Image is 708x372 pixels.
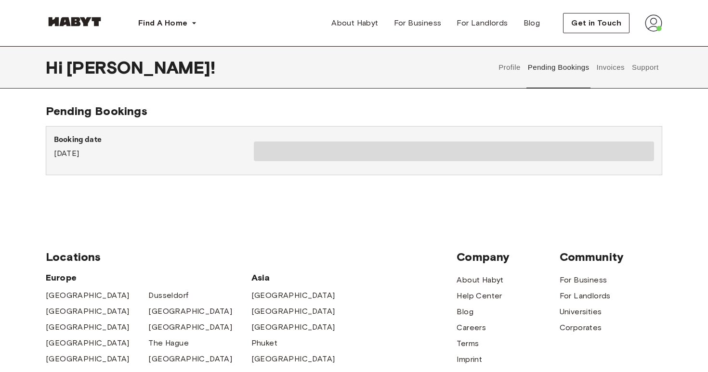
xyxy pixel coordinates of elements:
span: Company [457,250,559,264]
a: For Landlords [560,290,611,302]
span: Community [560,250,662,264]
span: For Business [394,17,442,29]
a: Dusseldorf [148,290,188,301]
a: For Business [560,274,607,286]
a: For Landlords [449,13,515,33]
img: Habyt [46,17,104,26]
a: [GEOGRAPHIC_DATA] [46,321,130,333]
button: Support [630,46,660,89]
a: [GEOGRAPHIC_DATA] [46,337,130,349]
a: Imprint [457,354,482,365]
a: [GEOGRAPHIC_DATA] [148,353,232,365]
a: Blog [457,306,473,318]
span: Blog [524,17,540,29]
a: [GEOGRAPHIC_DATA] [251,321,335,333]
span: Pending Bookings [46,104,147,118]
a: Phuket [251,337,277,349]
span: Asia [251,272,354,283]
a: [GEOGRAPHIC_DATA] [251,306,335,317]
a: Help Center [457,290,502,302]
span: Europe [46,272,251,283]
span: [PERSON_NAME] ! [66,57,215,77]
a: [GEOGRAPHIC_DATA] [46,306,130,317]
a: Careers [457,322,486,334]
img: avatar [645,14,662,32]
a: Corporates [560,322,602,334]
span: Locations [46,250,457,264]
button: Pending Bookings [526,46,590,89]
span: About Habyt [331,17,378,29]
button: Find A Home [131,13,205,33]
a: [GEOGRAPHIC_DATA] [148,306,232,317]
a: About Habyt [324,13,386,33]
span: Find A Home [138,17,187,29]
a: [GEOGRAPHIC_DATA] [251,290,335,301]
a: Universities [560,306,602,318]
a: For Business [386,13,449,33]
button: Invoices [595,46,626,89]
p: Booking date [54,134,254,146]
button: Get in Touch [563,13,629,33]
span: For Landlords [457,17,508,29]
a: [GEOGRAPHIC_DATA] [148,321,232,333]
button: Profile [498,46,522,89]
span: Hi [46,57,66,77]
span: Get in Touch [571,17,621,29]
a: [GEOGRAPHIC_DATA] [46,353,130,365]
div: [DATE] [54,134,254,159]
a: Blog [516,13,548,33]
a: [GEOGRAPHIC_DATA] [251,353,335,365]
a: [GEOGRAPHIC_DATA] [46,290,130,301]
div: user profile tabs [495,46,662,89]
a: Terms [457,338,479,349]
a: About Habyt [457,274,503,286]
a: The Hague [148,337,189,349]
